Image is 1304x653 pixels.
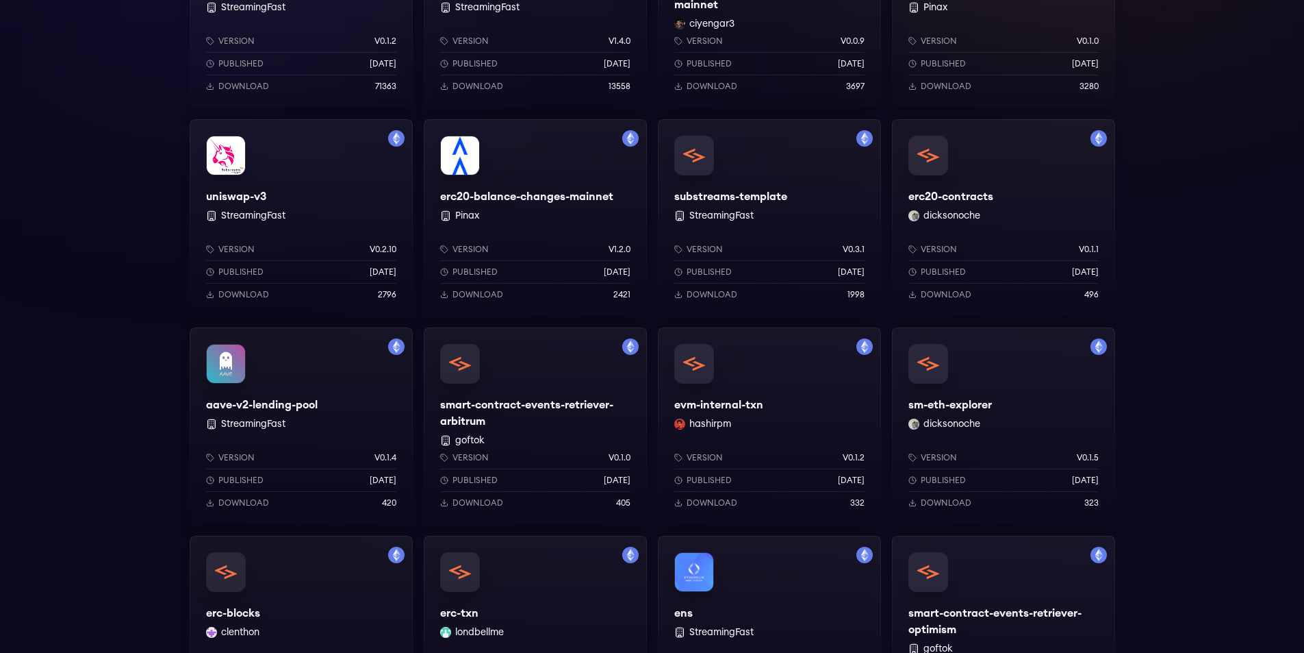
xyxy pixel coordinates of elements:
[452,81,503,92] p: Download
[452,36,489,47] p: Version
[609,452,630,463] p: v0.1.0
[218,267,264,278] p: Published
[374,36,396,47] p: v0.1.2
[378,289,396,300] p: 2796
[218,81,269,92] p: Download
[687,58,732,69] p: Published
[843,244,865,255] p: v0.3.1
[452,452,489,463] p: Version
[455,1,520,14] button: StreamingFast
[221,209,285,223] button: StreamingFast
[370,475,396,486] p: [DATE]
[892,328,1115,525] a: Filter by mainnet networksm-eth-explorersm-eth-explorerdicksonoche dicksonocheVersionv0.1.5Publis...
[452,58,498,69] p: Published
[843,452,865,463] p: v0.1.2
[921,267,966,278] p: Published
[1090,130,1107,147] img: Filter by mainnet network
[1084,497,1099,508] p: 323
[452,497,503,508] p: Download
[1079,244,1099,255] p: v0.1.1
[689,209,754,223] button: StreamingFast
[190,119,413,317] a: Filter by mainnet networkuniswap-v3uniswap-v3 StreamingFastVersionv0.2.10Published[DATE]Download2796
[921,36,957,47] p: Version
[921,475,966,486] p: Published
[452,244,489,255] p: Version
[689,626,754,639] button: StreamingFast
[921,81,971,92] p: Download
[370,267,396,278] p: [DATE]
[622,130,639,147] img: Filter by mainnet network
[609,81,630,92] p: 13558
[613,289,630,300] p: 2421
[218,58,264,69] p: Published
[221,1,285,14] button: StreamingFast
[838,267,865,278] p: [DATE]
[921,58,966,69] p: Published
[841,36,865,47] p: v0.0.9
[850,497,865,508] p: 332
[455,209,479,223] button: Pinax
[923,1,947,14] button: Pinax
[375,81,396,92] p: 71363
[190,328,413,525] a: Filter by mainnet networkaave-v2-lending-poolaave-v2-lending-pool StreamingFastVersionv0.1.4Publi...
[687,244,723,255] p: Version
[838,475,865,486] p: [DATE]
[424,328,647,525] a: Filter by mainnet networksmart-contract-events-retriever-arbitrumsmart-contract-events-retriever-...
[1077,452,1099,463] p: v0.1.5
[218,452,255,463] p: Version
[921,289,971,300] p: Download
[218,497,269,508] p: Download
[616,497,630,508] p: 405
[218,244,255,255] p: Version
[1090,547,1107,563] img: Filter by mainnet network
[622,547,639,563] img: Filter by mainnet network
[658,119,881,317] a: Filter by mainnet networksubstreams-templatesubstreams-template StreamingFastVersionv0.3.1Publish...
[452,289,503,300] p: Download
[218,36,255,47] p: Version
[1072,267,1099,278] p: [DATE]
[921,497,971,508] p: Download
[846,81,865,92] p: 3697
[687,452,723,463] p: Version
[838,58,865,69] p: [DATE]
[856,338,873,355] img: Filter by mainnet network
[1077,36,1099,47] p: v0.1.0
[609,36,630,47] p: v1.4.0
[921,244,957,255] p: Version
[687,267,732,278] p: Published
[382,497,396,508] p: 420
[424,119,647,317] a: Filter by mainnet networkerc20-balance-changes-mainneterc20-balance-changes-mainnet PinaxVersionv...
[856,130,873,147] img: Filter by mainnet network
[687,36,723,47] p: Version
[388,338,405,355] img: Filter by mainnet network
[923,209,980,223] button: dicksonoche
[604,475,630,486] p: [DATE]
[1072,58,1099,69] p: [DATE]
[687,475,732,486] p: Published
[221,626,259,639] button: clenthon
[1084,289,1099,300] p: 496
[388,547,405,563] img: Filter by mainnet network
[1090,338,1107,355] img: Filter by mainnet network
[452,475,498,486] p: Published
[847,289,865,300] p: 1998
[1072,475,1099,486] p: [DATE]
[455,434,485,447] button: goftok
[452,267,498,278] p: Published
[604,267,630,278] p: [DATE]
[921,452,957,463] p: Version
[604,58,630,69] p: [DATE]
[218,289,269,300] p: Download
[388,130,405,147] img: Filter by mainnet network
[687,497,737,508] p: Download
[687,289,737,300] p: Download
[856,547,873,563] img: Filter by mainnet network
[622,338,639,355] img: Filter by mainnet network
[370,244,396,255] p: v0.2.10
[689,417,731,431] button: hashirpm
[370,58,396,69] p: [DATE]
[658,328,881,525] a: Filter by mainnet networkevm-internal-txnevm-internal-txnhashirpm hashirpmVersionv0.1.2Published[...
[923,417,980,431] button: dicksonoche
[892,119,1115,317] a: Filter by mainnet networkerc20-contractserc20-contractsdicksonoche dicksonocheVersionv0.1.1Publis...
[1079,81,1099,92] p: 3280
